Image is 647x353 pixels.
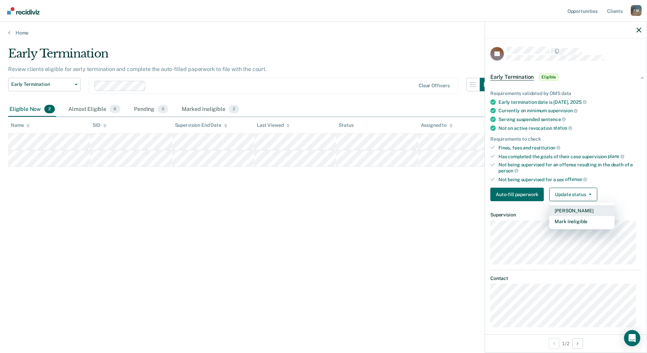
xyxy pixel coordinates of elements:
div: Not being supervised for an offense resulting in the death of a [498,162,641,173]
div: Assigned to [421,122,453,128]
span: restitution [532,145,560,150]
div: Requirements validated by OMS data [490,91,641,96]
div: Currently on minimum [498,108,641,114]
div: Almost Eligible [67,102,122,117]
div: Requirements to check [490,136,641,142]
img: Recidiviz [7,7,40,15]
div: Early TerminationEligible [485,66,647,88]
span: 2 [44,105,55,114]
span: status [553,125,572,131]
div: SID [93,122,107,128]
div: Has completed the goals of their case supervision [498,154,641,160]
div: Name [11,122,30,128]
button: Previous Opportunity [549,338,559,349]
dt: Supervision [490,212,641,218]
div: Early termination date is [DATE], [498,99,641,105]
div: Not on active revocation [498,125,641,131]
div: 1 / 2 [485,334,647,352]
span: Eligible [539,74,558,80]
a: Navigate to form link [490,188,546,201]
span: plans [608,154,624,159]
span: sentence [541,117,566,122]
div: Pending [133,102,170,117]
span: offense [565,176,587,182]
button: Update status [549,188,597,201]
button: [PERSON_NAME] [549,205,615,216]
div: Status [339,122,353,128]
div: Serving suspended [498,116,641,122]
span: Early Termination [490,74,534,80]
div: F M [631,5,642,16]
div: Open Intercom Messenger [624,330,640,346]
div: Eligible Now [8,102,56,117]
div: Not being supervised for a sex [498,176,641,183]
span: person [498,168,518,173]
a: Home [8,30,639,36]
button: Next Opportunity [572,338,583,349]
div: Clear officers [419,83,450,89]
button: Profile dropdown button [631,5,642,16]
button: Auto-fill paperwork [490,188,544,201]
p: Review clients eligible for early termination and complete the auto-filled paperwork to file with... [8,66,267,72]
span: 0 [158,105,168,114]
div: Marked Ineligible [180,102,241,117]
div: Fines, fees and [498,145,641,151]
span: supervision [548,108,578,113]
div: Supervision End Date [175,122,227,128]
button: Mark Ineligible [549,216,615,227]
div: Early Termination [8,47,493,66]
div: Last Viewed [257,122,290,128]
dt: Contact [490,276,641,281]
span: 2025 [570,99,586,105]
span: 6 [110,105,120,114]
span: Early Termination [11,81,72,87]
span: 2 [229,105,239,114]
